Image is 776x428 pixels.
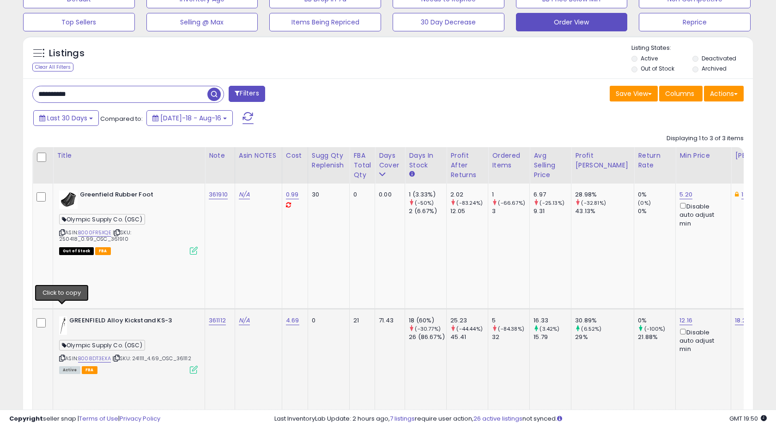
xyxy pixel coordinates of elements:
div: Profit [PERSON_NAME] [575,151,630,170]
span: Last 30 Days [47,113,87,123]
a: 26 active listings [473,414,522,423]
a: 0.99 [286,190,299,199]
span: All listings that are currently out of stock and unavailable for purchase on Amazon [59,247,94,255]
div: Sugg Qty Replenish [312,151,346,170]
div: 26 (86.67%) [409,333,446,341]
div: 0 [312,316,343,325]
a: 5.20 [679,190,692,199]
span: Olympic Supply Co. (OSC) [59,214,145,225]
div: Days In Stock [409,151,443,170]
span: FBA [82,366,97,374]
small: (-84.38%) [498,325,524,333]
div: 30 [312,190,343,199]
span: Olympic Supply Co. (OSC) [59,340,145,351]
small: (-66.67%) [498,199,525,207]
div: 9.31 [533,207,571,215]
div: FBA Total Qty [353,151,371,180]
a: N/A [239,190,250,199]
span: Columns [665,89,694,98]
p: Listing States: [631,44,752,53]
small: (-83.24%) [456,199,482,207]
span: All listings currently available for purchase on Amazon [59,366,80,374]
small: (-25.13%) [540,199,564,207]
b: Greenfield Rubber Foot [80,190,192,202]
div: 16.33 [533,316,571,325]
div: 0% [638,316,675,325]
a: Terms of Use [79,414,118,423]
div: 6.97 [533,190,571,199]
div: 30.89% [575,316,634,325]
small: Days In Stock. [409,170,414,178]
small: (0%) [638,199,651,207]
div: 43.13% [575,207,634,215]
small: (3.42%) [540,325,559,333]
a: 361910 [209,190,228,199]
div: seller snap | | [9,415,160,423]
small: (-50%) [415,199,434,207]
button: Items Being Repriced [269,13,381,31]
div: 29% [575,333,634,341]
div: Cost [286,151,304,160]
button: Reprice [639,13,751,31]
a: N/A [239,316,250,325]
label: Archived [702,65,727,72]
button: Actions [704,86,744,101]
small: (-32.81%) [581,199,606,207]
div: 5 [492,316,529,325]
div: Days Cover [379,151,401,170]
div: 28.98% [575,190,634,199]
div: Profit After Returns [450,151,484,180]
a: B008DT3EXA [78,355,111,363]
div: 0% [638,207,675,215]
a: 7 listings [390,414,415,423]
div: 21.88% [638,333,675,341]
div: ASIN: [59,190,198,254]
a: 18.29 [735,316,750,325]
a: Privacy Policy [120,414,160,423]
div: 0.00 [379,190,398,199]
label: Active [641,54,658,62]
img: 41kESgA0jbL._SL40_.jpg [59,190,78,209]
button: Top Sellers [23,13,135,31]
div: Avg Selling Price [533,151,567,180]
div: 3 [492,207,529,215]
div: 2.02 [450,190,488,199]
div: 71.43 [379,316,398,325]
button: 30 Day Decrease [393,13,504,31]
img: 21VZ0nlojLL._SL40_.jpg [59,316,67,335]
div: 18 (60%) [409,316,446,325]
th: Please note that this number is a calculation based on your required days of coverage and your ve... [308,147,350,184]
small: (-30.77%) [415,325,440,333]
span: | SKU: 250418_0.99_OSC_361910 [59,229,131,243]
div: Min Price [679,151,727,160]
label: Deactivated [702,54,736,62]
div: Return Rate [638,151,672,170]
button: Filters [229,86,265,102]
a: 12.16 [679,316,692,325]
div: 1 [492,190,529,199]
button: Last 30 Days [33,110,99,126]
button: Selling @ Max [146,13,258,31]
span: | SKU: 241111_4.69_OSC_361112 [112,355,191,362]
div: 0% [638,190,675,199]
div: 1 (3.33%) [409,190,446,199]
small: (-44.44%) [456,325,482,333]
div: 25.23 [450,316,488,325]
small: (6.52%) [581,325,601,333]
a: 4.69 [286,316,299,325]
div: Displaying 1 to 3 of 3 items [667,134,744,143]
a: 18.90 [741,190,756,199]
div: Ordered Items [492,151,526,170]
div: Note [209,151,231,160]
div: Disable auto adjust min [679,201,724,228]
button: [DATE]-18 - Aug-16 [146,110,233,126]
a: B000FR5XQE [78,229,111,237]
div: Last InventoryLab Update: 2 hours ago, require user action, not synced. [274,415,767,423]
b: GREENFIELD Alloy Kickstand KS-3 [69,316,182,327]
span: Compared to: [100,114,143,123]
div: Clear All Filters [32,63,73,71]
button: Columns [659,86,703,101]
div: 0 [353,190,368,199]
label: Out of Stock [641,65,674,72]
div: 2 (6.67%) [409,207,446,215]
